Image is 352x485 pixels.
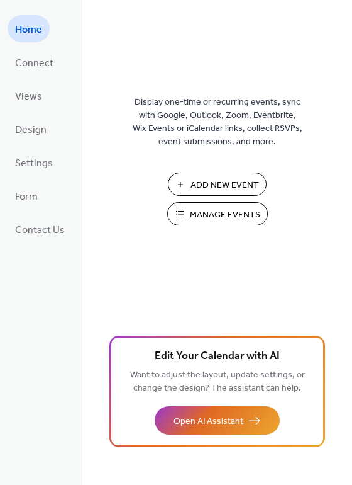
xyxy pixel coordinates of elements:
button: Open AI Assistant [155,406,280,435]
span: Settings [15,154,53,173]
span: Edit Your Calendar with AI [155,348,280,365]
span: Connect [15,54,53,73]
a: Contact Us [8,215,72,243]
span: Want to adjust the layout, update settings, or change the design? The assistant can help. [130,367,305,397]
span: Views [15,87,42,106]
span: Design [15,120,47,140]
span: Form [15,187,38,207]
button: Add New Event [168,173,267,196]
span: Display one-time or recurring events, sync with Google, Outlook, Zoom, Eventbrite, Wix Events or ... [133,96,302,149]
a: Form [8,182,45,209]
a: Connect [8,48,61,76]
span: Add New Event [190,179,259,192]
span: Open AI Assistant [173,415,243,428]
button: Manage Events [167,202,268,225]
a: Settings [8,149,60,176]
span: Contact Us [15,220,65,240]
a: Views [8,82,50,109]
span: Home [15,20,42,40]
a: Design [8,115,54,142]
a: Home [8,15,50,42]
span: Manage Events [190,208,260,222]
